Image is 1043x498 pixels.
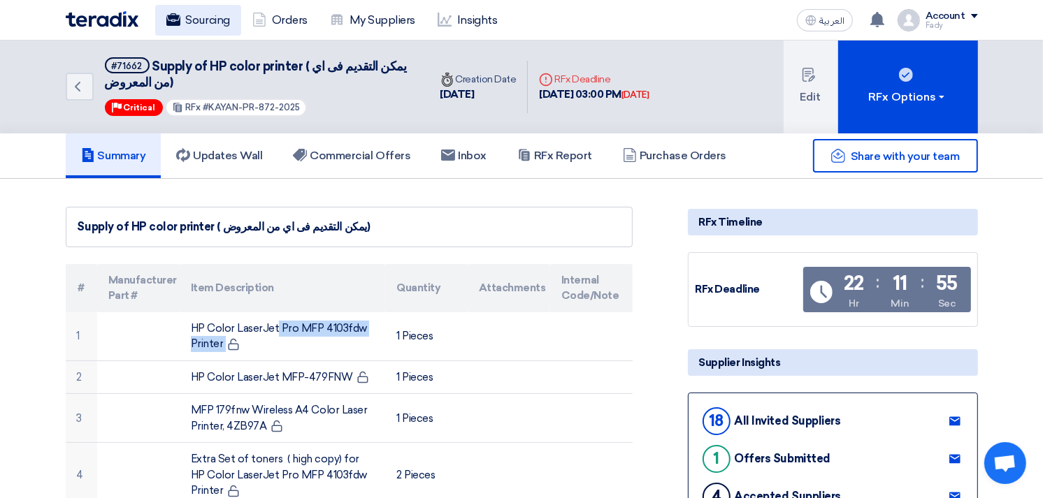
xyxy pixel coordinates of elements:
[278,133,426,178] a: Commercial Offers
[180,360,385,394] td: HP Color LaserJet MFP-479FNW
[688,209,978,235] div: RFx Timeline
[844,274,864,293] div: 22
[97,264,180,312] th: Manufacturer Part #
[735,414,841,427] div: All Invited Suppliers
[180,312,385,361] td: HP Color LaserJet Pro MFP 4103fdw Printer
[426,5,508,36] a: Insights
[124,103,156,112] span: Critical
[696,281,800,298] div: RFx Deadline
[550,264,633,312] th: Internal Code/Note
[936,274,958,293] div: 55
[819,16,844,26] span: العربية
[623,149,726,163] h5: Purchase Orders
[66,133,161,178] a: Summary
[921,270,924,295] div: :
[607,133,742,178] a: Purchase Orders
[735,452,830,465] div: Offers Submitted
[926,10,965,22] div: Account
[78,219,621,235] div: Supply of HP color printer ( يمكن التقديم فى اي من المعروض)
[180,394,385,443] td: MFP 179fnw Wireless A4 Color Laser Printer, 4ZB97A
[539,87,649,103] div: [DATE] 03:00 PM
[893,274,907,293] div: 11
[703,445,731,473] div: 1
[385,312,468,361] td: 1 Pieces
[440,72,517,87] div: Creation Date
[926,22,978,29] div: Fady
[176,149,262,163] h5: Updates Wall
[66,11,138,27] img: Teradix logo
[185,102,201,112] span: RFx
[703,407,731,435] div: 18
[868,89,947,105] div: RFx Options
[385,394,468,443] td: 1 Pieces
[784,41,838,133] button: Edit
[441,149,487,163] h5: Inbox
[66,360,97,394] td: 2
[105,59,407,90] span: Supply of HP color printer ( يمكن التقديم فى اي من المعروض)
[385,360,468,394] td: 1 Pieces
[517,149,592,163] h5: RFx Report
[849,296,859,311] div: Hr
[838,41,978,133] button: RFx Options
[898,9,920,31] img: profile_test.png
[502,133,607,178] a: RFx Report
[319,5,426,36] a: My Suppliers
[81,149,146,163] h5: Summary
[112,61,143,71] div: #71662
[203,102,300,112] span: #KAYAN-PR-872-2025
[984,442,1026,484] div: Open chat
[66,312,97,361] td: 1
[241,5,319,36] a: Orders
[468,264,550,312] th: Attachments
[426,133,502,178] a: Inbox
[851,149,959,163] span: Share with your team
[385,264,468,312] th: Quantity
[891,296,909,311] div: Min
[66,394,97,443] td: 3
[293,149,410,163] h5: Commercial Offers
[621,88,649,102] div: [DATE]
[155,5,241,36] a: Sourcing
[440,87,517,103] div: [DATE]
[938,296,956,311] div: Sec
[180,264,385,312] th: Item Description
[161,133,278,178] a: Updates Wall
[105,57,412,91] h5: Supply of HP color printer ( يمكن التقديم فى اي من المعروض)
[797,9,853,31] button: العربية
[539,72,649,87] div: RFx Deadline
[876,270,879,295] div: :
[688,349,978,376] div: Supplier Insights
[66,264,97,312] th: #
